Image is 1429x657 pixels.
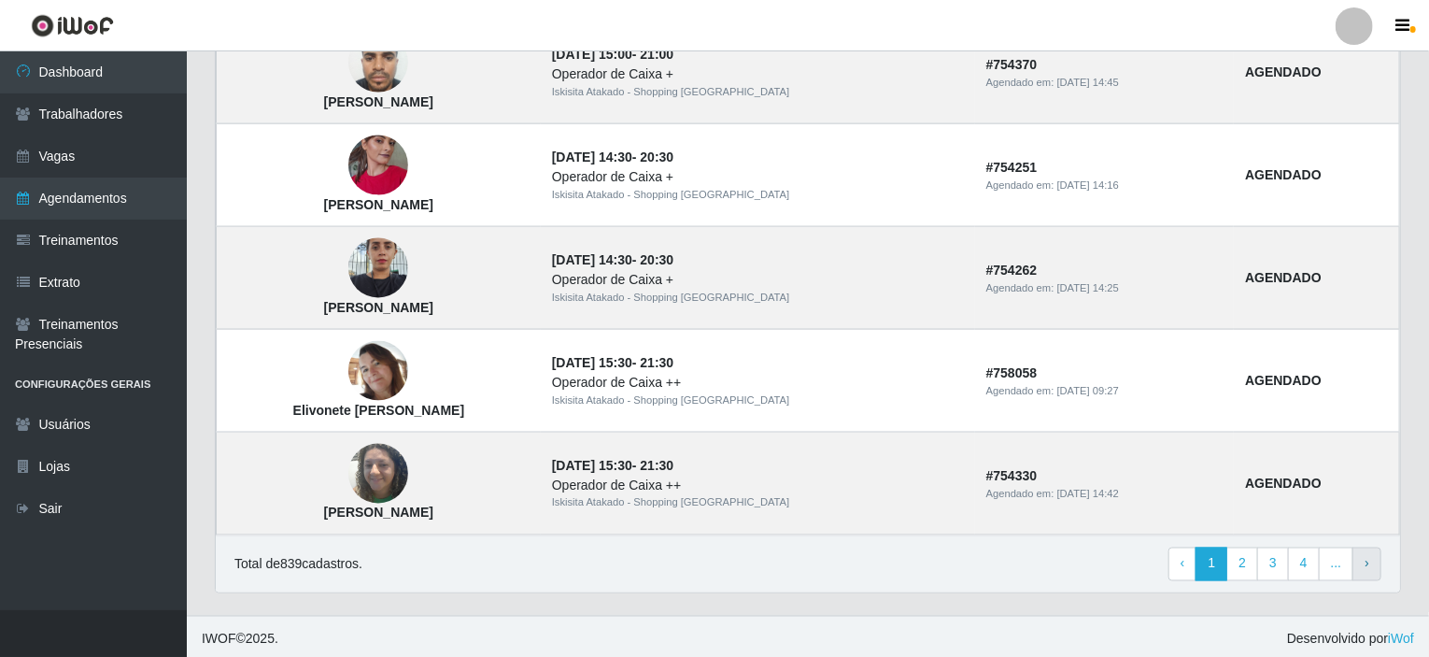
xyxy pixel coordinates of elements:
[348,435,408,514] img: Jeanne dos Santos Silva
[1057,282,1119,293] time: [DATE] 14:25
[986,160,1038,175] strong: # 754251
[1168,548,1197,581] a: Previous
[1057,385,1119,396] time: [DATE] 09:27
[552,252,673,267] strong: -
[1365,556,1369,571] span: ›
[1226,548,1258,581] a: 2
[1168,548,1381,581] nav: pagination
[986,365,1038,380] strong: # 758058
[552,476,964,495] div: Operador de Caixa ++
[986,178,1223,193] div: Agendado em:
[552,150,632,164] time: [DATE] 14:30
[202,632,236,647] span: IWOF
[641,47,674,62] time: 21:00
[1057,488,1119,499] time: [DATE] 14:42
[324,506,433,521] strong: [PERSON_NAME]
[1257,548,1289,581] a: 3
[641,458,674,473] time: 21:30
[552,355,673,370] strong: -
[552,84,964,100] div: Iskisita Atakado - Shopping [GEOGRAPHIC_DATA]
[552,393,964,408] div: Iskisita Atakado - Shopping [GEOGRAPHIC_DATA]
[348,341,408,401] img: Elivonete Bezerra Constancio
[1388,632,1414,647] a: iWof
[986,280,1223,296] div: Agendado em:
[1288,548,1320,581] a: 4
[1287,630,1414,650] span: Desenvolvido por
[552,187,964,203] div: Iskisita Atakado - Shopping [GEOGRAPHIC_DATA]
[1319,548,1354,581] a: ...
[552,270,964,290] div: Operador de Caixa +
[324,94,433,109] strong: [PERSON_NAME]
[986,468,1038,483] strong: # 754330
[641,252,674,267] time: 20:30
[324,197,433,212] strong: [PERSON_NAME]
[986,75,1223,91] div: Agendado em:
[986,263,1038,278] strong: # 754262
[293,403,465,418] strong: Elivonete [PERSON_NAME]
[1245,476,1322,491] strong: AGENDADO
[552,150,673,164] strong: -
[1057,77,1119,88] time: [DATE] 14:45
[202,630,278,650] span: © 2025 .
[552,355,632,370] time: [DATE] 15:30
[552,252,632,267] time: [DATE] 14:30
[1181,556,1185,571] span: ‹
[552,495,964,511] div: Iskisita Atakado - Shopping [GEOGRAPHIC_DATA]
[234,555,362,575] p: Total de 839 cadastros.
[552,64,964,84] div: Operador de Caixa +
[31,14,114,37] img: CoreUI Logo
[552,373,964,393] div: Operador de Caixa ++
[552,167,964,187] div: Operador de Caixa +
[348,23,408,103] img: Klenilson Peres da Silva
[348,112,408,219] img: Ingrid Carla Lima da Costa
[1245,167,1322,182] strong: AGENDADO
[1196,548,1227,581] a: 1
[552,47,673,62] strong: -
[986,486,1223,502] div: Agendado em:
[1057,179,1119,191] time: [DATE] 14:16
[552,458,632,473] time: [DATE] 15:30
[1245,270,1322,285] strong: AGENDADO
[641,355,674,370] time: 21:30
[1245,64,1322,79] strong: AGENDADO
[552,47,632,62] time: [DATE] 15:00
[986,383,1223,399] div: Agendado em:
[1245,373,1322,388] strong: AGENDADO
[552,458,673,473] strong: -
[324,300,433,315] strong: [PERSON_NAME]
[1352,548,1381,581] a: Next
[552,290,964,306] div: Iskisita Atakado - Shopping [GEOGRAPHIC_DATA]
[641,150,674,164] time: 20:30
[348,229,408,308] img: Agnes Valeska Barbosa de Moraes
[986,57,1038,72] strong: # 754370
